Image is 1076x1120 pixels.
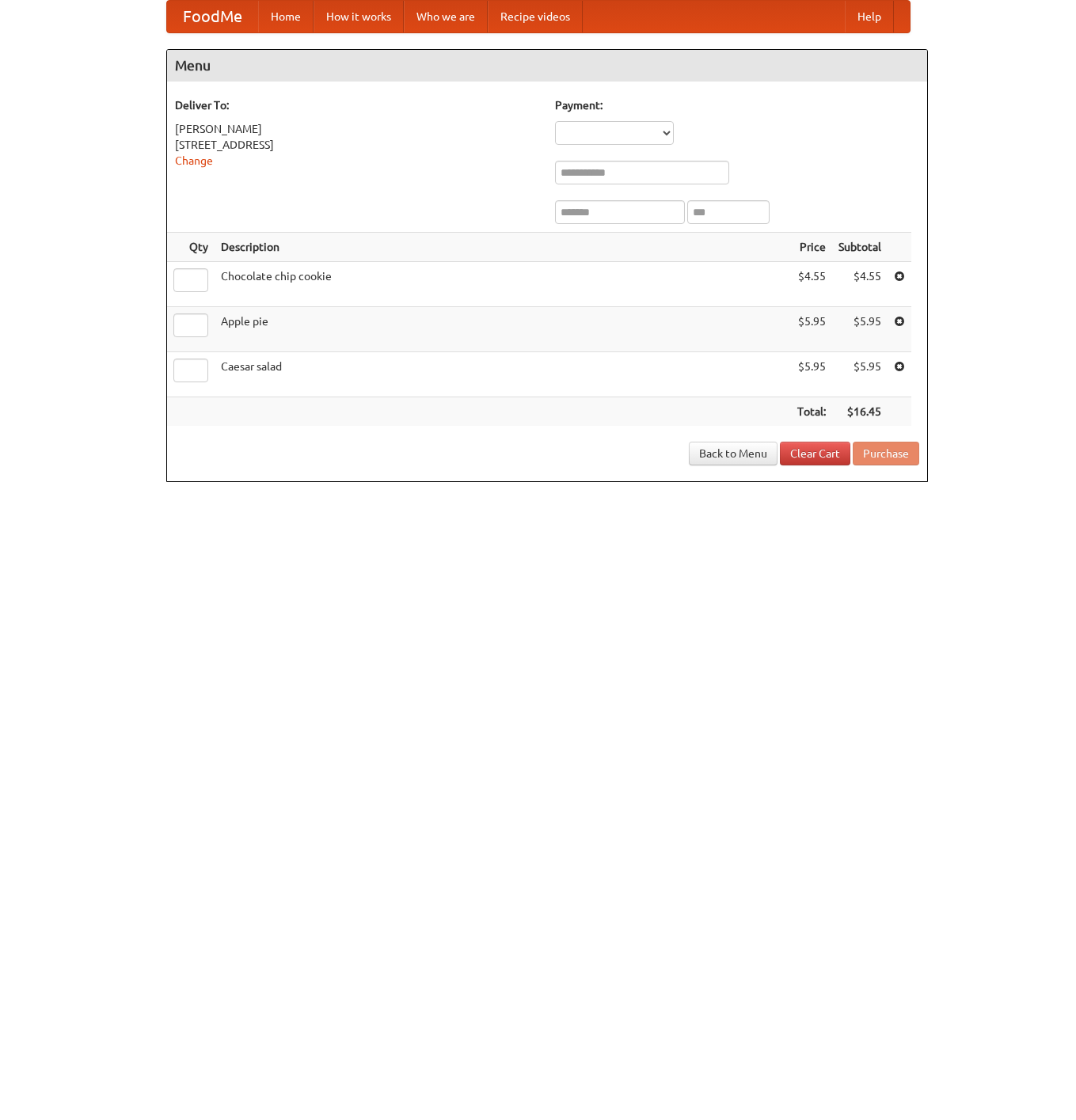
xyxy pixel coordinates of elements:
[314,1,404,32] a: How it works
[832,352,888,397] td: $5.95
[175,137,539,153] div: [STREET_ADDRESS]
[167,50,927,82] h4: Menu
[175,121,539,137] div: [PERSON_NAME]
[175,154,213,167] a: Change
[853,442,919,465] button: Purchase
[832,397,888,427] th: $16.45
[845,1,894,32] a: Help
[832,233,888,262] th: Subtotal
[791,397,832,427] th: Total:
[791,233,832,262] th: Price
[167,1,258,32] a: FoodMe
[555,97,919,113] h5: Payment:
[404,1,488,32] a: Who we are
[215,262,791,307] td: Chocolate chip cookie
[832,262,888,307] td: $4.55
[791,307,832,352] td: $5.95
[175,97,539,113] h5: Deliver To:
[689,442,778,465] a: Back to Menu
[167,233,215,262] th: Qty
[832,307,888,352] td: $5.95
[215,352,791,397] td: Caesar salad
[780,442,850,465] a: Clear Cart
[258,1,314,32] a: Home
[791,352,832,397] td: $5.95
[215,233,791,262] th: Description
[791,262,832,307] td: $4.55
[488,1,583,32] a: Recipe videos
[215,307,791,352] td: Apple pie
